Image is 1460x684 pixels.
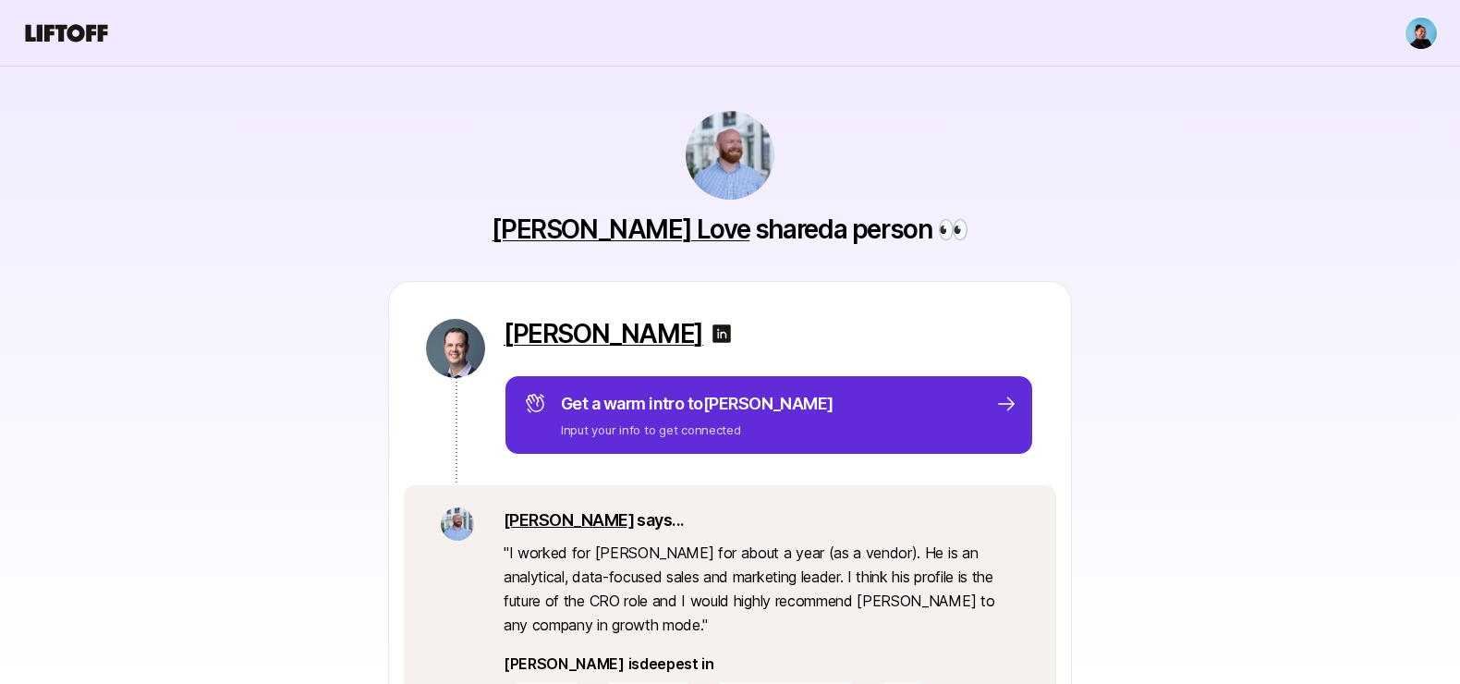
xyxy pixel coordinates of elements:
[504,319,703,348] a: [PERSON_NAME]
[1405,18,1437,49] img: Janelle Bradley
[561,391,833,417] p: Get a warm intro
[441,507,474,541] img: b72c8261_0d4d_4a50_aadc_a05c176bc497.jpg
[504,510,634,530] a: [PERSON_NAME]
[686,111,774,200] img: b72c8261_0d4d_4a50_aadc_a05c176bc497.jpg
[504,541,1019,637] p: " I worked for [PERSON_NAME] for about a year (as a vendor). He is an analytical, data-focused sa...
[504,652,1019,676] p: [PERSON_NAME] is deepest in
[492,214,967,244] p: shared a person 👀
[687,394,833,413] span: to [PERSON_NAME]
[711,323,733,345] img: linkedin-logo
[426,319,485,378] img: c2cce73c_cf4b_4b36_b39f_f219c48f45f2.jpg
[1405,17,1438,50] button: Janelle Bradley
[492,214,749,245] a: [PERSON_NAME] Love
[561,421,833,439] p: Input your info to get connected
[504,507,1019,533] p: says...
